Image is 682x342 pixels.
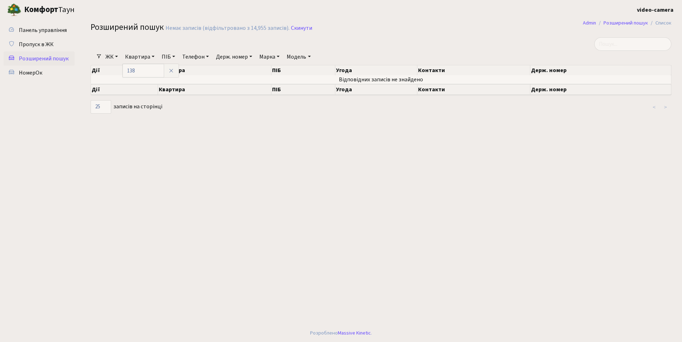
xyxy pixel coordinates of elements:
[417,84,530,95] th: Контакти
[530,65,671,75] th: Держ. номер
[19,40,54,48] span: Пропуск в ЖК
[4,66,75,80] a: НомерОк
[335,65,417,75] th: Угода
[594,37,671,51] input: Пошук...
[637,6,673,14] a: video-camera
[4,37,75,51] a: Пропуск в ЖК
[91,75,671,84] td: Відповідних записів не знайдено
[338,329,371,337] a: Massive Kinetic
[91,84,158,95] th: Дії
[89,4,107,16] button: Переключити навігацію
[91,21,164,33] span: Розширений пошук
[648,19,671,27] li: Список
[271,65,335,75] th: ПІБ
[24,4,58,15] b: Комфорт
[4,23,75,37] a: Панель управління
[310,329,372,337] div: Розроблено .
[166,25,289,32] div: Немає записів (відфільтровано з 14,955 записів).
[291,25,312,32] a: Скинути
[159,51,178,63] a: ПІБ
[91,100,111,114] select: записів на сторінці
[213,51,255,63] a: Держ. номер
[603,19,648,27] a: Розширений пошук
[583,19,596,27] a: Admin
[530,84,671,95] th: Держ. номер
[4,51,75,66] a: Розширений пошук
[179,51,212,63] a: Телефон
[19,69,42,77] span: НомерОк
[158,84,272,95] th: Квартира
[91,65,158,75] th: Дії
[271,84,335,95] th: ПІБ
[158,65,272,75] th: Квартира
[284,51,313,63] a: Модель
[7,3,21,17] img: logo.png
[24,4,75,16] span: Таун
[417,65,530,75] th: Контакти
[103,51,121,63] a: ЖК
[256,51,282,63] a: Марка
[335,84,417,95] th: Угода
[19,26,67,34] span: Панель управління
[19,55,69,63] span: Розширений пошук
[122,51,157,63] a: Квартира
[91,100,162,114] label: записів на сторінці
[572,16,682,31] nav: breadcrumb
